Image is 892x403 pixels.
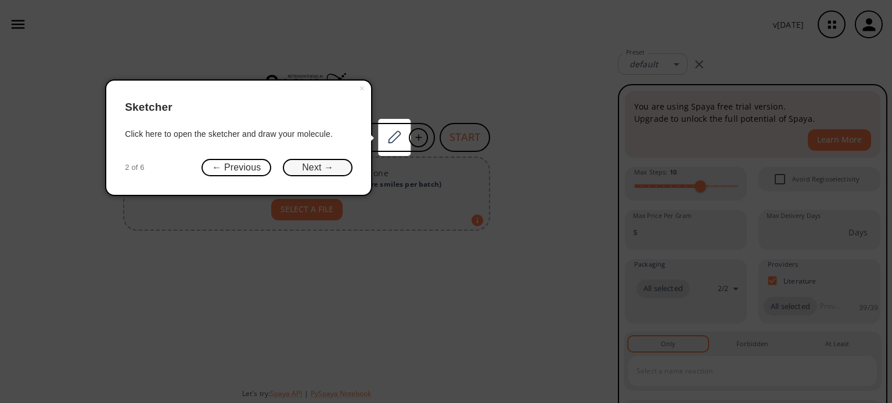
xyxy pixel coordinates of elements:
[125,162,144,173] span: 2 of 6
[125,128,353,140] div: Click here to open the sketcher and draw your molecule.
[202,159,271,177] button: ← Previous
[125,90,353,125] header: Sketcher
[283,159,353,177] button: Next →
[353,81,371,97] button: Close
